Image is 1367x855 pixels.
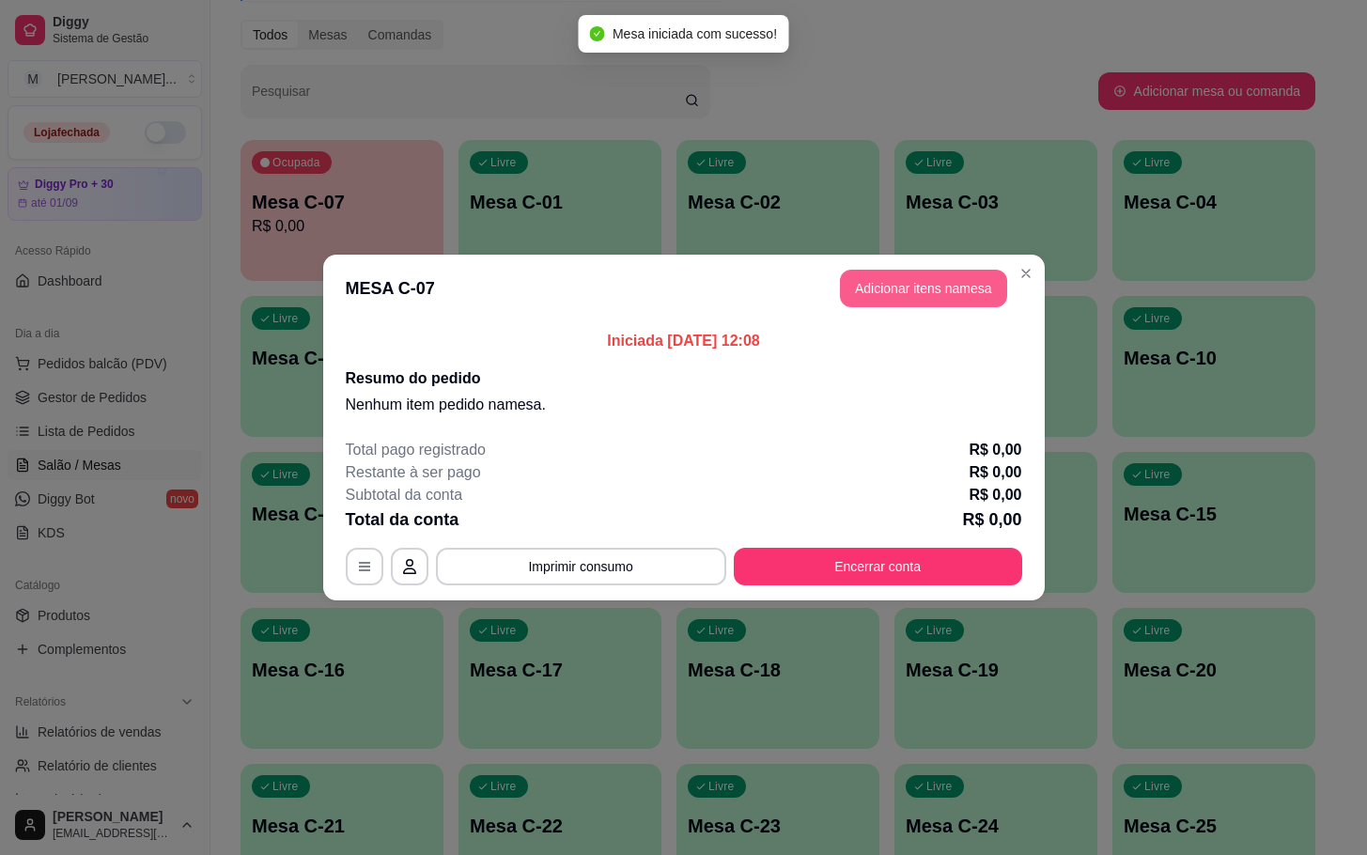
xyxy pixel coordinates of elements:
[969,484,1021,506] p: R$ 0,00
[969,439,1021,461] p: R$ 0,00
[346,394,1022,416] p: Nenhum item pedido na mesa .
[590,26,605,41] span: check-circle
[346,439,486,461] p: Total pago registrado
[323,255,1045,322] header: MESA C-07
[346,461,481,484] p: Restante à ser pago
[613,26,777,41] span: Mesa iniciada com sucesso!
[346,367,1022,390] h2: Resumo do pedido
[734,548,1022,585] button: Encerrar conta
[1011,258,1041,288] button: Close
[840,270,1007,307] button: Adicionar itens namesa
[346,484,463,506] p: Subtotal da conta
[346,330,1022,352] p: Iniciada [DATE] 12:08
[346,506,459,533] p: Total da conta
[962,506,1021,533] p: R$ 0,00
[436,548,726,585] button: Imprimir consumo
[969,461,1021,484] p: R$ 0,00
